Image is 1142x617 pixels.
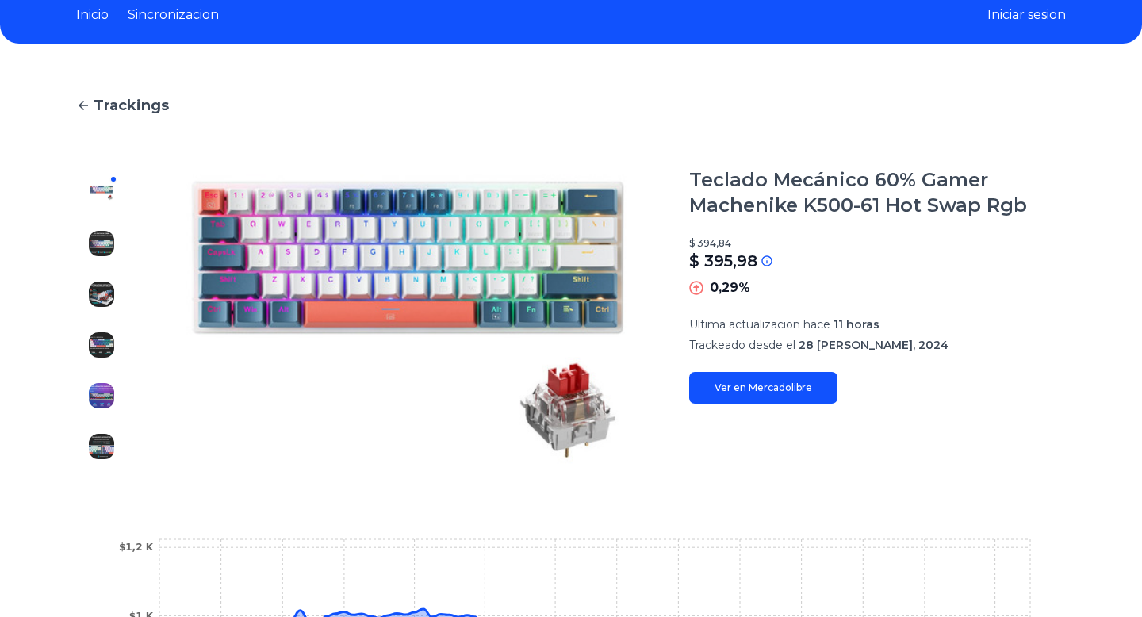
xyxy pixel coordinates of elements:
[710,278,750,297] p: 0,29%
[76,94,1066,117] a: Trackings
[89,282,114,307] img: Teclado Mecánico 60% Gamer Machenike K500-61 Hot Swap Rgb
[689,317,830,331] span: Ultima actualizacion hace
[89,383,114,408] img: Teclado Mecánico 60% Gamer Machenike K500-61 Hot Swap Rgb
[987,6,1066,25] button: Iniciar sesion
[89,434,114,459] img: Teclado Mecánico 60% Gamer Machenike K500-61 Hot Swap Rgb
[689,338,795,352] span: Trackeado desde el
[89,231,114,256] img: Teclado Mecánico 60% Gamer Machenike K500-61 Hot Swap Rgb
[128,6,219,25] a: Sincronizacion
[799,338,948,352] span: 28 [PERSON_NAME], 2024
[119,542,154,553] tspan: $1,2 K
[89,180,114,205] img: Teclado Mecánico 60% Gamer Machenike K500-61 Hot Swap Rgb
[689,372,837,404] a: Ver en Mercadolibre
[689,237,1066,250] p: $ 394,84
[89,332,114,358] img: Teclado Mecánico 60% Gamer Machenike K500-61 Hot Swap Rgb
[159,167,657,472] img: Teclado Mecánico 60% Gamer Machenike K500-61 Hot Swap Rgb
[76,6,109,25] a: Inicio
[689,167,1066,218] h1: Teclado Mecánico 60% Gamer Machenike K500-61 Hot Swap Rgb
[834,317,879,331] span: 11 horas
[689,250,757,272] p: $ 395,98
[94,94,169,117] span: Trackings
